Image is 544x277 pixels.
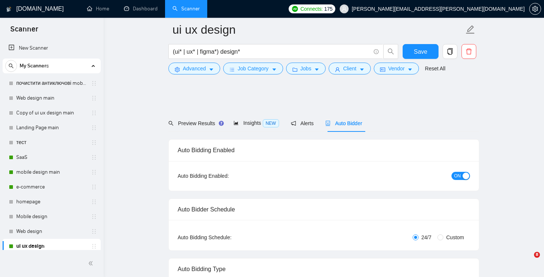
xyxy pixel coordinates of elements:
[286,63,326,74] button: folderJobscaret-down
[16,91,87,106] a: Web design main
[325,120,362,126] span: Auto Bidder
[91,95,97,101] span: holder
[16,239,87,254] a: ui ux design
[168,63,220,74] button: settingAdvancedcaret-down
[380,67,385,72] span: idcard
[238,64,268,73] span: Job Category
[91,110,97,116] span: holder
[16,224,87,239] a: Web design
[462,48,476,55] span: delete
[173,47,370,56] input: Search Freelance Jobs...
[534,252,540,258] span: 8
[9,41,95,56] a: New Scanner
[272,67,277,72] span: caret-down
[178,140,470,161] div: Auto Bidding Enabled
[359,67,365,72] span: caret-down
[325,121,330,126] span: robot
[20,59,49,73] span: My Scanners
[403,44,439,59] button: Save
[407,67,413,72] span: caret-down
[466,25,475,34] span: edit
[374,63,419,74] button: idcardVendorcaret-down
[16,180,87,194] a: e-commerce
[443,44,457,59] button: copy
[87,6,109,12] a: homeHome
[414,47,427,56] span: Save
[234,120,239,126] span: area-chart
[291,120,314,126] span: Alerts
[178,172,275,180] div: Auto Bidding Enabled:
[384,48,398,55] span: search
[16,76,87,91] a: почистити антиключові mobile design main
[16,106,87,120] a: Copy of ui ux design main
[91,243,97,249] span: holder
[124,6,158,12] a: dashboardDashboard
[168,121,174,126] span: search
[314,67,319,72] span: caret-down
[178,199,470,220] div: Auto Bidder Schedule
[6,63,17,69] span: search
[300,64,312,73] span: Jobs
[16,209,87,224] a: Mobile design
[292,6,298,12] img: upwork-logo.png
[16,135,87,150] a: тест
[91,125,97,131] span: holder
[91,140,97,146] span: holder
[419,233,434,241] span: 24/7
[443,233,467,241] span: Custom
[16,194,87,209] a: homepage
[388,64,404,73] span: Vendor
[16,150,87,165] a: SaaS
[183,64,206,73] span: Advanced
[16,120,87,135] a: Landing Page main
[529,6,541,12] a: setting
[168,120,222,126] span: Preview Results
[178,233,275,241] div: Auto Bidding Schedule:
[291,121,296,126] span: notification
[342,6,347,11] span: user
[343,64,356,73] span: Client
[209,67,214,72] span: caret-down
[175,67,180,72] span: setting
[335,67,340,72] span: user
[4,24,44,39] span: Scanner
[519,252,537,270] iframe: Intercom live chat
[530,6,541,12] span: setting
[6,3,11,15] img: logo
[292,67,298,72] span: folder
[3,41,101,56] li: New Scanner
[172,6,200,12] a: searchScanner
[91,154,97,160] span: holder
[425,64,445,73] a: Reset All
[91,199,97,205] span: holder
[223,63,283,74] button: barsJob Categorycaret-down
[91,228,97,234] span: holder
[300,5,323,13] span: Connects:
[443,48,457,55] span: copy
[91,169,97,175] span: holder
[263,119,279,127] span: NEW
[229,67,235,72] span: bars
[234,120,279,126] span: Insights
[5,60,17,72] button: search
[172,20,464,39] input: Scanner name...
[529,3,541,15] button: setting
[91,214,97,220] span: holder
[454,172,461,180] span: ON
[383,44,398,59] button: search
[88,260,95,267] span: double-left
[374,49,379,54] span: info-circle
[461,44,476,59] button: delete
[324,5,332,13] span: 175
[16,165,87,180] a: mobile design main
[218,120,225,127] div: Tooltip anchor
[91,80,97,86] span: holder
[91,184,97,190] span: holder
[329,63,371,74] button: userClientcaret-down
